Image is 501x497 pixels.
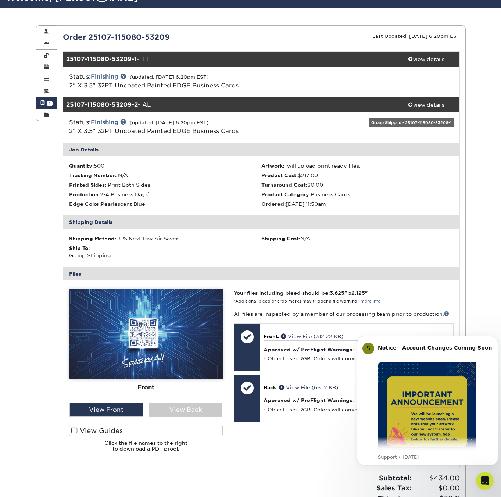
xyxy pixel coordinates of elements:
[91,73,118,80] a: Finishing
[261,235,454,242] div: N/A
[264,355,449,362] li: Object uses RGB. Colors will convert to closest CMYK color.
[63,215,459,229] div: Shipping Details
[36,97,57,109] a: 1
[351,290,365,296] span: 2.125
[264,385,278,390] span: Back:
[261,191,454,198] li: Business Cards
[393,97,459,112] a: view details
[69,191,261,198] li: 2-4 Business Days
[372,33,460,39] small: Last Updated: [DATE] 6:20pm EST
[69,244,261,260] div: Group Shipping
[264,347,449,353] h4: Approved w/ PreFlight Warnings:
[57,32,261,43] div: Order 25107-115080-53209
[47,101,53,106] span: 1
[66,101,138,108] strong: 25107-115080-53209-2
[64,72,327,90] div: Status:
[393,52,459,67] a: view details
[261,192,311,197] strong: Product Category:
[261,181,454,189] li: $0.00
[261,172,454,179] li: $217.00
[369,118,454,127] div: Group Shipped - 25107-115080-53209-1
[261,172,298,178] strong: Product Cost:
[69,425,223,436] label: View Guides
[69,172,117,178] strong: Tracking Number:
[261,200,454,208] li: [DATE] 11:50am
[69,82,239,89] a: 2" X 3.5" 32PT Uncoated Painted EDGE Business Cards
[281,333,343,339] a: View File (312.22 KB)
[69,245,90,251] strong: Ship To:
[234,310,453,318] p: All files are inspected by a member of our processing team prior to production.
[69,182,106,188] strong: Printed Sides:
[69,162,261,169] li: 500
[64,118,327,136] div: Status:
[393,101,459,108] div: view details
[91,119,118,126] a: Finishing
[69,236,116,242] strong: Shipping Method:
[261,182,307,188] strong: Turnaround Cost:
[69,440,223,458] h6: Click the file names to the right to download a PDF proof.
[118,172,128,178] span: N/A
[69,163,94,169] strong: Quantity:
[264,407,449,413] li: Object uses RGB. Colors will convert to closest CMYK color.
[69,379,223,396] div: Front
[264,333,279,339] span: Front:
[66,56,137,62] strong: 25107-115080-53209-1
[234,290,368,296] strong: Your files including bleed should be: " x "
[279,385,338,390] a: View File (66.12 KB)
[130,120,209,125] small: (updated: [DATE] 6:20pm EST)
[361,299,380,304] a: more info
[234,299,380,304] small: *Additional bleed or crop marks may trigger a file warning –
[354,327,501,493] iframe: Intercom notifications message
[108,182,150,188] span: Print Both Sides
[261,162,454,169] li: I will upload print ready files.
[264,397,449,403] h4: Approved w/ PreFlight Warnings:
[476,472,494,490] iframe: Intercom live chat
[63,52,393,67] div: - TT
[69,403,143,417] div: View Front
[261,163,284,169] strong: Artwork:
[69,128,239,135] a: 2" X 3.5" 32PT Uncoated Painted EDGE Business Cards
[69,235,261,242] div: UPS Next Day Air Saver
[63,97,393,112] div: - AL
[69,201,101,207] strong: Edge Color:
[261,201,286,207] strong: Ordered:
[393,56,459,63] div: view details
[149,403,222,417] div: View Back
[69,192,100,197] strong: Production:
[130,74,209,80] small: (updated: [DATE] 6:20pm EST)
[63,143,459,156] div: Job Details
[261,236,300,242] strong: Shipping Cost:
[69,200,261,208] li: Pearlescent Blue
[330,290,344,296] span: 3.625
[63,267,459,280] div: Files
